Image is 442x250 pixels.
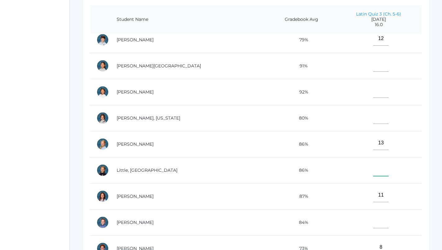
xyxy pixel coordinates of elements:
a: [PERSON_NAME] [117,220,154,225]
div: William Hibbard [96,34,109,46]
td: 86% [267,131,336,157]
div: Sofia La Rosa [96,60,109,72]
a: [PERSON_NAME] [117,89,154,95]
td: 91% [267,53,336,79]
td: 84% [267,209,336,235]
a: [PERSON_NAME] [117,193,154,199]
td: 79% [267,27,336,53]
div: Savannah Little [96,164,109,176]
a: Latin Quiz 3 (Ch. 5-6) [356,11,401,17]
a: [PERSON_NAME], [US_STATE] [117,115,180,121]
div: Lila Lau [96,86,109,98]
th: Student Name [110,5,267,34]
span: [DATE] [342,17,415,22]
span: 16.0 [342,22,415,27]
a: [PERSON_NAME] [117,37,154,43]
a: [PERSON_NAME][GEOGRAPHIC_DATA] [117,63,201,69]
td: 86% [267,157,336,183]
td: 87% [267,183,336,209]
div: Dylan Sandeman [96,216,109,229]
a: [PERSON_NAME] [117,141,154,147]
td: 92% [267,79,336,105]
div: Maggie Oram [96,190,109,202]
div: Chloe Lewis [96,138,109,150]
a: Little, [GEOGRAPHIC_DATA] [117,167,177,173]
td: 80% [267,105,336,131]
th: Gradebook Avg [267,5,336,34]
div: Georgia Lee [96,112,109,124]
